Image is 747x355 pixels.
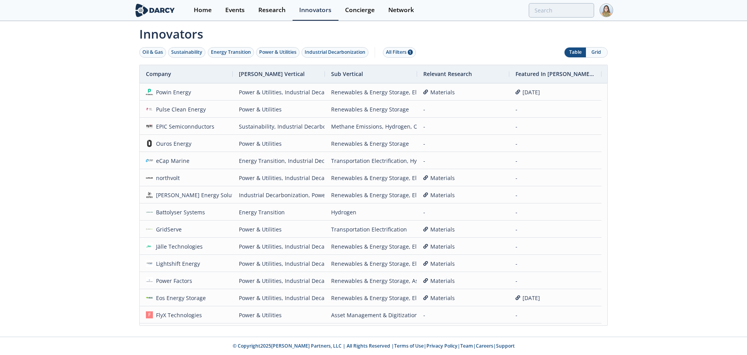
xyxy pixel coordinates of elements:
a: Materials [423,84,503,101]
div: EQORE [153,324,175,341]
div: Power & Utilities [239,101,319,118]
div: - [516,307,595,323]
div: Power & Utilities, Industrial Decarbonization [239,272,319,289]
a: Team [460,343,473,349]
div: Industrial Decarbonization [305,49,365,56]
img: a49e7393-ca48-4c76-931f-db5d48b90618 [146,191,153,198]
img: logo-wide.svg [134,4,176,17]
button: Table [565,48,586,57]
span: 1 [408,49,413,55]
div: [PERSON_NAME] Energy Solutions [153,187,245,203]
img: 1617238476164-Northvolt_logo%5B1%5D.png [146,174,153,181]
div: Eos Energy Storage [153,290,206,306]
div: EPIC Semiconnductors [153,118,215,135]
div: Transportation Electrification [331,221,411,238]
div: All Filters [386,49,413,56]
span: Sub Vertical [331,70,363,78]
a: Careers [476,343,493,349]
div: Lightshift Energy [153,255,200,272]
div: - [516,187,595,203]
div: Concierge [345,7,375,13]
div: - [516,152,595,169]
button: Industrial Decarbonization [302,47,368,58]
button: Sustainability [168,47,205,58]
div: Power & Utilities, Industrial Decarbonization [239,255,319,272]
div: Renewables & Energy Storage, Electrification & Efficiency [331,84,411,101]
img: 338df339-3c87-4a8c-9bc8-015f3fa759f4 [146,208,153,215]
span: [PERSON_NAME] Vertical [239,70,305,78]
div: Renewables & Energy Storage, Electrification & Efficiency [331,238,411,255]
span: Relevant Research [423,70,472,78]
div: Transportation Electrification, Hydrogen [331,152,411,169]
div: Power & Utilities, Industrial Decarbonization [239,84,319,101]
a: [DATE] [516,290,595,306]
div: GridServe [153,221,182,238]
div: Renewables & Energy Storage [331,101,411,118]
a: Materials [423,187,503,203]
div: Home [194,7,212,13]
div: - [516,101,595,118]
button: Power & Utilities [256,47,300,58]
div: Distributed Energy Resources [331,324,411,341]
div: Battolyser Systems [153,204,205,221]
img: ea01d178-60b5-47f0-938f-295d26ec475b [146,260,153,267]
a: Materials [423,290,503,306]
div: - [423,307,503,323]
div: F [146,311,153,318]
a: Support [496,343,515,349]
div: Power & Utilities [239,135,319,152]
div: Energy Transition, Industrial Decarbonization, Power & Utilities [239,152,319,169]
div: Materials [423,255,503,272]
div: Power & Utilities [239,221,319,238]
a: Terms of Use [394,343,424,349]
div: - [423,152,503,169]
div: Power & Utilities, Industrial Decarbonization [239,290,319,306]
div: Renewables & Energy Storage, Electrification & Efficiency [331,170,411,186]
div: Methane Emissions, Hydrogen, Other [331,118,411,135]
div: Power & Utilities [239,307,319,323]
img: 2ee87778-f517-45e7-95ee-0a8db0be8560 [146,140,153,147]
iframe: chat widget [714,324,739,347]
div: - [516,255,595,272]
a: Materials [423,170,503,186]
a: Materials [423,238,503,255]
div: eCap Marine [153,152,190,169]
div: Pulse Clean Energy [153,101,206,118]
img: b36ae04b-4e64-4d6a-be63-ae8a3d91990e [146,243,153,250]
span: Innovators [134,22,613,43]
div: Renewables & Energy Storage [331,135,411,152]
div: Jälle Technologies [153,238,203,255]
div: - [423,204,503,221]
div: Power & Utilities [239,324,319,341]
img: 374cc3f8-e316-4d0b-98ba-c6da42083bd5 [146,106,153,113]
div: - [423,101,503,118]
div: Energy Transition [211,49,251,56]
img: ca163ef0-d0c7-4ded-96c2-c0cabc3dd977 [146,123,153,130]
div: Powin Energy [153,84,191,101]
div: - [516,170,595,186]
div: FlyX Technologies [153,307,202,323]
div: - [516,221,595,238]
div: - [423,324,503,341]
div: Industrial Decarbonization, Power & Utilities [239,187,319,203]
div: Asset Management & Digitization [331,307,411,323]
div: - [516,238,595,255]
div: - [516,118,595,135]
div: Renewables & Energy Storage, Electrification & Efficiency [331,290,411,306]
div: - [516,204,595,221]
div: Network [388,7,414,13]
div: Power & Utilities [259,49,296,56]
div: Innovators [299,7,331,13]
div: Power Factors [153,272,193,289]
div: Energy Transition [239,204,319,221]
img: 1c5f8fd9-3a0d-4e99-ac4f-fe191ad75e33 [146,226,153,233]
img: 85ee300a-5e1f-4052-8335-f4d4236e78d9 [146,277,153,284]
a: Materials [423,221,503,238]
img: Profile [600,4,613,17]
div: Materials [423,272,503,289]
